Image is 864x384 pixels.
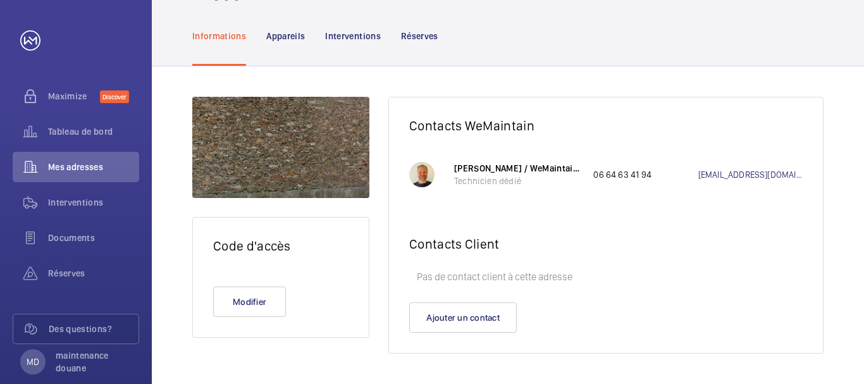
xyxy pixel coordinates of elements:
[409,264,803,290] p: Pas de contact client à cette adresse
[401,30,438,42] p: Réserves
[48,267,139,280] span: Réserves
[454,175,581,187] p: Technicien dédié
[48,161,139,173] span: Mes adresses
[266,30,305,42] p: Appareils
[48,232,139,244] span: Documents
[698,168,803,181] a: [EMAIL_ADDRESS][DOMAIN_NAME]
[27,356,39,368] p: MD
[454,162,581,175] p: [PERSON_NAME] / WeMaintain FR
[409,118,803,133] h2: Contacts WeMaintain
[100,90,129,103] span: Discover
[325,30,381,42] p: Interventions
[192,30,246,42] p: Informations
[48,125,139,138] span: Tableau de bord
[48,90,100,102] span: Maximize
[48,196,139,209] span: Interventions
[213,238,349,254] h2: Code d'accès
[593,168,698,181] p: 06 64 63 41 94
[409,302,517,333] button: Ajouter un contact
[49,323,139,335] span: Des questions?
[409,236,803,252] h2: Contacts Client
[56,349,132,375] p: maintenance douane
[213,287,286,317] button: Modifier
